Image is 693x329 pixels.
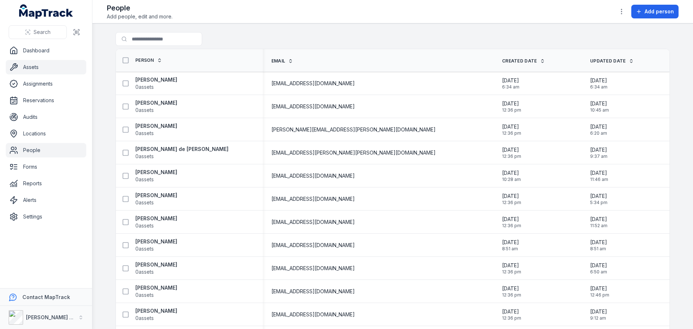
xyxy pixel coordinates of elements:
span: 6:34 am [502,84,519,90]
strong: [PERSON_NAME] [135,284,177,291]
time: 7/4/2025, 11:46:22 AM [590,169,608,182]
time: 6/3/2025, 5:34:27 PM [590,192,607,205]
span: 0 assets [135,107,154,114]
a: Dashboard [6,43,86,58]
a: Updated Date [590,58,634,64]
a: [PERSON_NAME]0assets [135,238,177,252]
a: Settings [6,209,86,224]
time: 3/24/2025, 12:36:38 PM [502,100,521,113]
span: 12:36 pm [502,223,521,229]
span: [EMAIL_ADDRESS][DOMAIN_NAME] [271,311,355,318]
a: Assignments [6,77,86,91]
span: Add person [645,8,674,15]
span: 6:20 am [590,130,607,136]
span: 12:36 pm [502,153,521,159]
span: 12:36 pm [502,269,521,275]
span: Email [271,58,286,64]
span: 0 assets [135,199,154,206]
span: [DATE] [590,308,607,315]
span: 0 assets [135,245,154,252]
time: 6/13/2025, 10:45:12 AM [590,100,609,113]
span: [EMAIL_ADDRESS][DOMAIN_NAME] [271,218,355,226]
span: 0 assets [135,315,154,322]
span: [DATE] [502,308,521,315]
span: 12:36 pm [502,292,521,298]
span: 10:28 am [502,177,521,182]
span: 5:34 pm [590,200,607,205]
a: [PERSON_NAME]0assets [135,99,177,114]
span: 11:52 am [590,223,607,229]
a: [PERSON_NAME]0assets [135,192,177,206]
a: Created Date [502,58,545,64]
strong: [PERSON_NAME] de [PERSON_NAME] [135,146,228,153]
span: 8:51 am [590,246,607,252]
time: 3/24/2025, 12:36:38 PM [502,192,521,205]
span: 6:50 am [590,269,607,275]
time: 3/24/2025, 12:36:38 PM [502,308,521,321]
span: Person [135,57,154,63]
strong: [PERSON_NAME] [135,76,177,83]
span: 9:37 am [590,153,607,159]
span: 6:34 am [590,84,607,90]
strong: [PERSON_NAME] [135,192,177,199]
span: [DATE] [590,169,608,177]
a: Person [135,57,162,63]
time: 7/8/2025, 6:50:27 AM [590,262,607,275]
span: [DATE] [590,146,607,153]
span: 8:51 am [502,246,519,252]
strong: [PERSON_NAME] [135,99,177,107]
strong: [PERSON_NAME] [135,215,177,222]
span: [EMAIL_ADDRESS][PERSON_NAME][PERSON_NAME][DOMAIN_NAME] [271,149,436,156]
time: 3/24/2025, 12:36:38 PM [502,262,521,275]
strong: [PERSON_NAME] [135,169,177,176]
a: Locations [6,126,86,141]
a: [PERSON_NAME]0assets [135,215,177,229]
span: [DATE] [590,77,607,84]
span: [DATE] [590,192,607,200]
span: [EMAIL_ADDRESS][DOMAIN_NAME] [271,172,355,179]
span: 0 assets [135,83,154,91]
strong: Contact MapTrack [22,294,70,300]
h2: People [107,3,173,13]
span: [DATE] [502,123,521,130]
time: 7/30/2025, 11:52:57 AM [590,216,607,229]
span: 12:36 pm [502,130,521,136]
span: [DATE] [590,100,609,107]
span: 0 assets [135,130,154,137]
time: 7/1/2025, 9:12:25 AM [590,308,607,321]
time: 3/24/2025, 12:36:38 PM [502,146,521,159]
span: 0 assets [135,268,154,276]
time: 8/1/2025, 8:51:05 AM [590,239,607,252]
span: [DATE] [502,192,521,200]
span: 12:36 pm [502,107,521,113]
span: Created Date [502,58,537,64]
time: 5/30/2025, 6:20:28 AM [590,123,607,136]
span: 10:45 am [590,107,609,113]
strong: [PERSON_NAME] [135,238,177,245]
span: [EMAIL_ADDRESS][DOMAIN_NAME] [271,80,355,87]
span: [DATE] [590,123,607,130]
span: [DATE] [590,216,607,223]
span: [DATE] [502,146,521,153]
span: [EMAIL_ADDRESS][DOMAIN_NAME] [271,288,355,295]
button: Search [9,25,67,39]
span: [DATE] [590,285,609,292]
span: Add people, edit and more. [107,13,173,20]
span: [DATE] [502,216,521,223]
button: Add person [631,5,679,18]
a: [PERSON_NAME]0assets [135,284,177,299]
time: 3/24/2025, 12:36:38 PM [502,216,521,229]
a: Audits [6,110,86,124]
span: 0 assets [135,291,154,299]
span: 0 assets [135,176,154,183]
time: 8/1/2025, 8:51:05 AM [502,239,519,252]
span: 12:46 pm [590,292,609,298]
a: People [6,143,86,157]
time: 3/24/2025, 12:36:38 PM [502,123,521,136]
span: 0 assets [135,222,154,229]
a: [PERSON_NAME]0assets [135,169,177,183]
a: MapTrack [19,4,73,19]
span: [EMAIL_ADDRESS][DOMAIN_NAME] [271,103,355,110]
a: Email [271,58,293,64]
time: 7/8/2025, 6:34:37 AM [502,77,519,90]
